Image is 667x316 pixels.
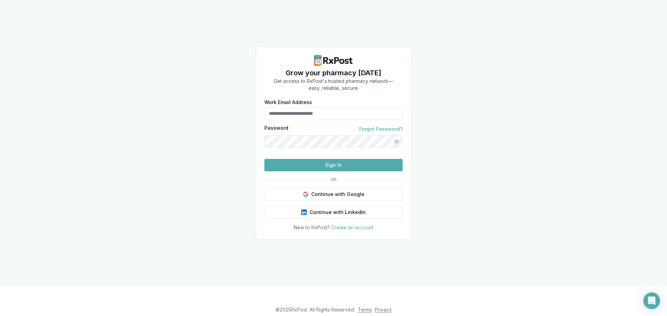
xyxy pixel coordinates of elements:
img: LinkedIn [301,210,307,215]
p: Get access to RxPost's trusted pharmacy network— easy, reliable, secure. [274,78,393,92]
a: Terms [358,307,372,313]
a: Privacy [375,307,392,313]
a: Create an account [331,224,373,230]
img: Google [303,191,308,197]
button: Continue with LinkedIn [264,206,403,219]
button: Sign In [264,159,403,171]
label: Password [264,126,288,133]
a: Forgot Password? [359,126,403,133]
div: Open Intercom Messenger [643,292,660,309]
img: RxPost Logo [311,55,356,66]
span: OR [328,177,339,182]
label: Work Email Address [264,100,403,105]
button: Continue with Google [264,188,403,200]
button: Show password [390,135,403,148]
h1: Grow your pharmacy [DATE] [274,68,393,78]
span: New to RxPost? [294,224,330,230]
